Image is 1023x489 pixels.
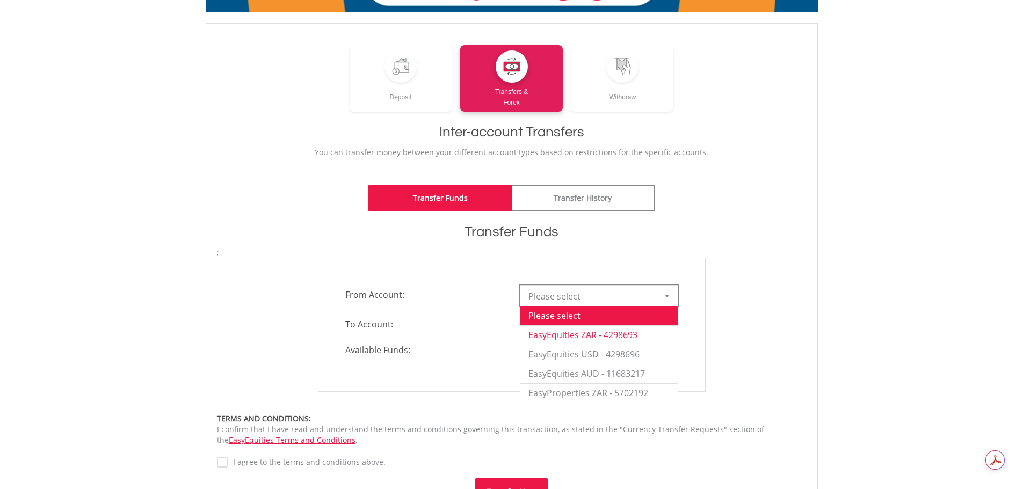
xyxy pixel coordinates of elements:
[368,185,512,211] a: Transfer Funds
[337,344,512,356] span: Available Funds:
[337,285,512,304] span: From Account:
[350,45,452,112] a: Deposit
[460,83,563,108] div: Transfers & Forex
[229,435,355,445] a: EasyEquities Terms and Conditions
[228,457,386,468] label: I agree to the terms and conditions above.
[337,315,512,334] span: To Account:
[217,222,807,242] h1: Transfer Funds
[217,413,807,424] div: TERMS AND CONDITIONS:
[217,122,807,142] h1: Inter-account Transfers
[520,364,678,383] li: EasyEquities AUD - 11683217
[460,45,563,112] a: Transfers &Forex
[520,306,678,325] li: Please select
[528,286,654,307] span: Please select
[217,147,807,158] p: You can transfer money between your different account types based on restrictions for the specifi...
[520,325,678,345] li: EasyEquities ZAR - 4298693
[217,413,807,446] div: I confirm that I have read and understand the terms and conditions governing this transaction, as...
[520,345,678,364] li: EasyEquities USD - 4298696
[571,45,674,112] a: Withdraw
[350,83,452,103] div: Deposit
[571,83,674,103] div: Withdraw
[512,185,655,211] a: Transfer History
[520,383,678,403] li: EasyProperties ZAR - 5702192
